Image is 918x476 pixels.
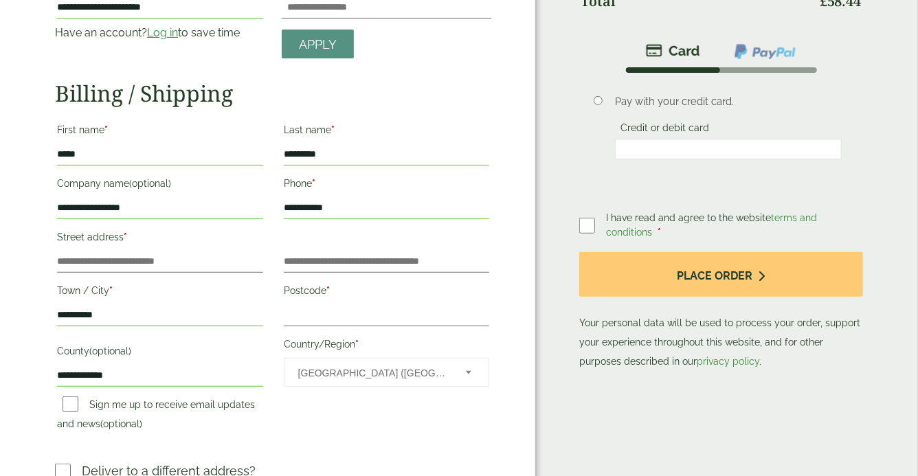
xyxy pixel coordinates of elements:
[100,418,142,429] span: (optional)
[129,178,171,189] span: (optional)
[104,124,108,135] abbr: required
[124,231,127,242] abbr: required
[579,252,863,297] button: Place order
[63,396,78,412] input: Sign me up to receive email updates and news(optional)
[284,335,490,358] label: Country/Region
[284,174,490,197] label: Phone
[312,178,315,189] abbr: required
[89,345,131,356] span: (optional)
[57,174,263,197] label: Company name
[284,120,490,144] label: Last name
[646,43,700,59] img: stripe.png
[55,25,265,41] p: Have an account? to save time
[331,124,335,135] abbr: required
[298,359,448,387] span: United Kingdom (UK)
[733,43,797,60] img: ppcp-gateway.png
[109,285,113,296] abbr: required
[57,341,263,365] label: County
[57,399,255,433] label: Sign me up to receive email updates and news
[579,252,863,371] p: Your personal data will be used to process your order, support your experience throughout this we...
[615,122,715,137] label: Credit or debit card
[284,358,490,387] span: Country/Region
[57,120,263,144] label: First name
[615,94,842,109] p: Pay with your credit card.
[284,281,490,304] label: Postcode
[147,26,178,39] a: Log in
[282,30,354,59] a: Apply
[55,80,491,106] h2: Billing / Shipping
[326,285,330,296] abbr: required
[619,143,838,155] iframe: Secure card payment input frame
[606,212,817,238] span: I have read and agree to the website
[355,339,359,350] abbr: required
[57,281,263,304] label: Town / City
[697,356,759,367] a: privacy policy
[299,37,337,52] span: Apply
[57,227,263,251] label: Street address
[658,227,661,238] abbr: required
